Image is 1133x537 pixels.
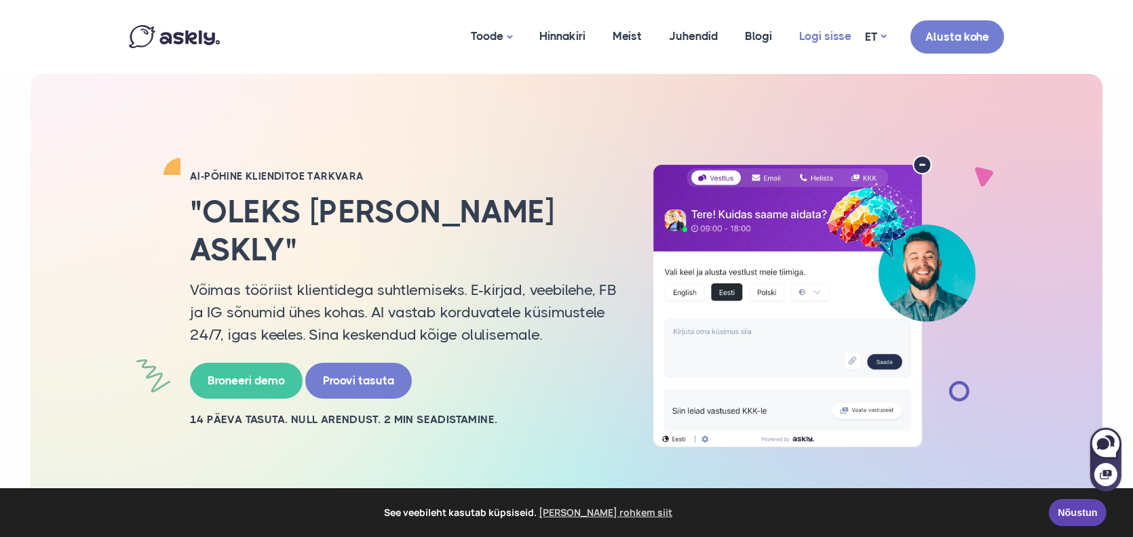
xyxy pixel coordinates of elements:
[1049,499,1107,526] a: Nõustun
[731,3,786,69] a: Blogi
[655,3,731,69] a: Juhendid
[457,3,526,71] a: Toode
[190,363,303,399] a: Broneeri demo
[526,3,599,69] a: Hinnakiri
[190,279,617,346] p: Võimas tööriist klientidega suhtlemiseks. E-kirjad, veebilehe, FB ja IG sõnumid ühes kohas. AI va...
[786,3,865,69] a: Logi sisse
[305,363,412,399] a: Proovi tasuta
[129,25,220,48] img: Askly
[190,170,617,183] h2: AI-PÕHINE KLIENDITOE TARKVARA
[190,412,617,427] h2: 14 PÄEVA TASUTA. NULL ARENDUST. 2 MIN SEADISTAMINE.
[20,502,1039,523] span: See veebileht kasutab küpsiseid.
[910,20,1004,54] a: Alusta kohe
[638,155,991,448] img: AI multilingual chat
[1089,425,1123,493] iframe: Askly chat
[599,3,655,69] a: Meist
[537,502,675,523] a: learn more about cookies
[190,193,617,268] h2: "Oleks [PERSON_NAME] Askly"
[865,27,886,47] a: ET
